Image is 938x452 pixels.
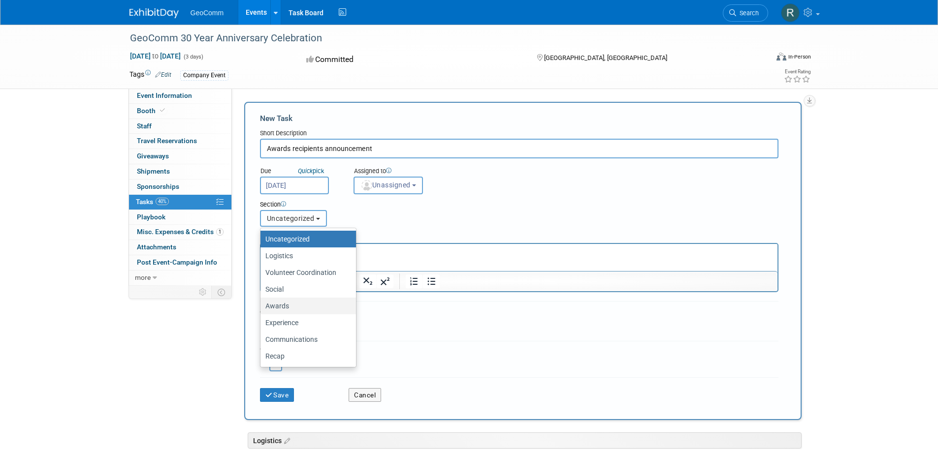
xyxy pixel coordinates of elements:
span: Shipments [137,167,170,175]
td: Personalize Event Tab Strip [194,286,212,299]
span: 40% [156,198,169,205]
label: Social [265,283,346,296]
span: more [135,273,151,281]
span: Giveaways [137,152,169,160]
a: Misc. Expenses & Credits1 [129,225,231,240]
span: 1 [216,228,224,236]
span: Event Information [137,91,192,99]
span: [DATE] [DATE] [129,52,181,60]
div: Committed [303,51,521,68]
a: Edit sections [282,435,290,445]
a: Search [723,4,768,22]
span: [GEOGRAPHIC_DATA], [GEOGRAPHIC_DATA] [544,54,667,61]
td: Toggle Event Tabs [211,286,231,299]
i: Booth reservation complete [160,108,165,113]
span: GeoComm [191,9,224,17]
label: Awards [265,300,346,312]
a: Event Information [129,89,231,103]
img: ExhibitDay [129,8,179,18]
a: Sponsorships [129,180,231,194]
label: Communications [265,333,346,346]
button: Bullet list [423,274,440,288]
a: Booth [129,104,231,119]
a: Attachments [129,240,231,255]
div: Details [260,229,778,243]
span: Playbook [137,213,165,221]
button: Numbered list [406,274,422,288]
span: Sponsorships [137,182,179,190]
div: Assigned to [354,167,472,177]
div: Short Description [260,129,778,139]
label: Recap [265,350,346,362]
span: Misc. Expenses & Credits [137,228,224,236]
label: Logistics [265,249,346,262]
button: Superscript [377,274,393,288]
i: Quick [298,167,313,175]
button: Save [260,388,294,402]
label: Volunteer Coordination [265,266,346,279]
div: In-Person [788,53,811,60]
input: Name of task or a short description [260,139,778,158]
a: Giveaways [129,149,231,164]
label: Experience [265,316,346,329]
a: Travel Reservations [129,134,231,149]
a: Edit [155,71,171,78]
a: Tasks40% [129,195,231,210]
span: Post Event-Campaign Info [137,258,217,266]
a: Quickpick [296,167,326,175]
button: Unassigned [354,177,423,194]
span: Unassigned [360,181,411,189]
td: Tags [129,69,171,81]
a: Post Event-Campaign Info [129,255,231,270]
a: Shipments [129,164,231,179]
div: Due [260,167,339,177]
button: Uncategorized [260,210,327,227]
a: more [129,271,231,285]
div: Company Event [180,70,228,81]
div: Event Format [710,51,811,66]
span: Uncategorized [267,214,315,222]
div: Section [260,200,734,210]
a: Playbook [129,210,231,225]
img: Rob Ruprecht [781,3,800,22]
input: Due Date [260,177,329,194]
iframe: Rich Text Area [261,244,777,271]
div: Logistics [248,432,802,449]
span: Search [736,9,759,17]
div: Tag Contributors [260,345,778,356]
div: New Task [260,113,778,124]
span: Booth [137,107,167,115]
div: Event Rating [784,69,810,74]
span: to [151,52,160,60]
a: Staff [129,119,231,134]
button: Subscript [359,274,376,288]
img: Format-Inperson.png [776,53,786,60]
span: Travel Reservations [137,137,197,145]
span: Tasks [136,198,169,206]
span: (3 days) [183,54,203,60]
span: Staff [137,122,152,130]
button: Cancel [349,388,381,402]
span: Attachments [137,243,176,251]
label: Uncategorized [265,233,346,245]
div: GeoComm 30 Year Anniversary Celebration [127,30,753,47]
